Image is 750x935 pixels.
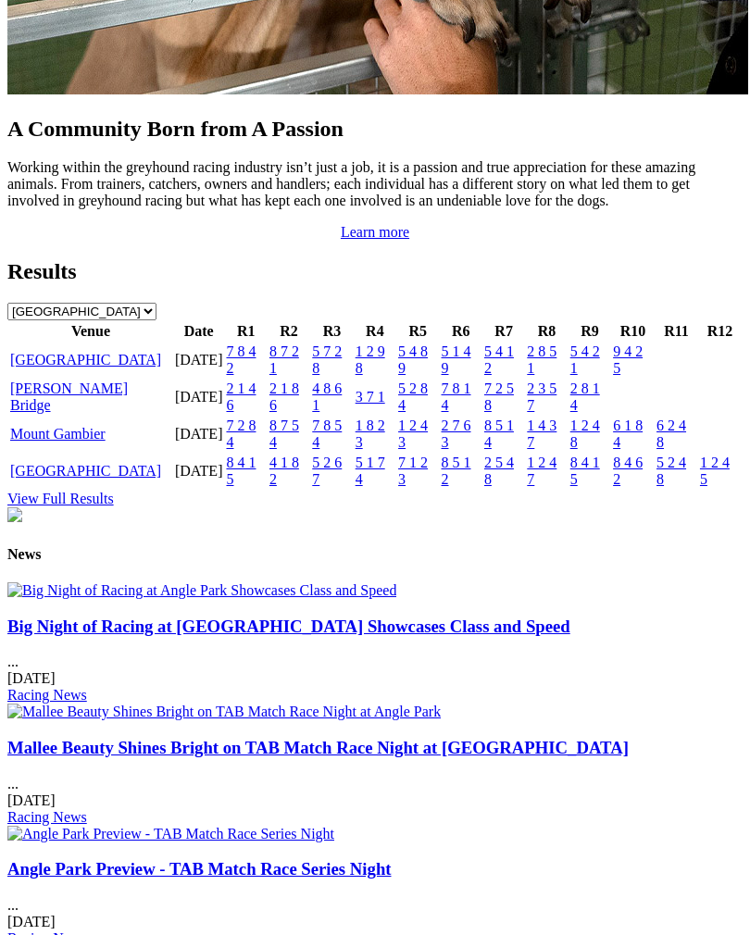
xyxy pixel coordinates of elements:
th: R3 [311,322,352,341]
a: 8 5 1 2 [442,455,471,487]
a: 1 8 2 3 [356,418,385,450]
a: 7 8 1 4 [442,380,471,413]
a: 3 7 1 [356,389,385,405]
td: [DATE] [174,343,224,378]
a: Racing News [7,687,87,703]
a: 8 7 2 1 [269,343,299,376]
a: 9 4 2 5 [613,343,643,376]
div: ... [7,738,743,826]
a: 5 1 4 9 [442,343,471,376]
td: [DATE] [174,380,224,415]
th: Date [174,322,224,341]
a: 6 1 8 4 [613,418,643,450]
a: 2 8 1 4 [570,380,600,413]
a: 7 2 8 4 [226,418,256,450]
a: 5 7 2 8 [312,343,342,376]
a: 5 2 8 4 [398,380,428,413]
a: [PERSON_NAME] Bridge [10,380,128,413]
span: [DATE] [7,792,56,808]
img: Big Night of Racing at Angle Park Showcases Class and Speed [7,582,396,599]
th: R12 [699,322,741,341]
a: 2 1 4 6 [226,380,256,413]
a: Racing News [7,809,87,825]
h2: A Community Born from A Passion [7,117,743,142]
th: Venue [9,322,172,341]
a: 2 7 6 3 [442,418,471,450]
a: 5 2 4 8 [656,455,686,487]
h2: Results [7,259,743,284]
h4: News [7,546,743,563]
img: chasers_homepage.jpg [7,507,22,522]
a: 5 1 7 4 [356,455,385,487]
a: 7 8 5 4 [312,418,342,450]
span: [DATE] [7,670,56,686]
a: 2 5 4 8 [484,455,514,487]
a: 5 4 8 9 [398,343,428,376]
a: 1 2 4 3 [398,418,428,450]
a: 8 5 1 4 [484,418,514,450]
th: R4 [355,322,395,341]
td: [DATE] [174,454,224,489]
th: R9 [569,322,610,341]
a: 8 4 6 2 [613,455,643,487]
th: R5 [397,322,438,341]
a: 6 2 4 8 [656,418,686,450]
img: Mallee Beauty Shines Bright on TAB Match Race Night at Angle Park [7,704,441,720]
a: Mount Gambier [10,426,106,442]
img: Angle Park Preview - TAB Match Race Series Night [7,826,334,842]
a: 8 7 5 4 [269,418,299,450]
th: R7 [483,322,524,341]
a: 8 4 1 5 [570,455,600,487]
a: [GEOGRAPHIC_DATA] [10,352,161,368]
a: 4 8 6 1 [312,380,342,413]
a: 1 2 4 5 [700,455,730,487]
a: 1 2 4 8 [570,418,600,450]
a: Learn more [341,224,409,240]
a: 5 2 6 7 [312,455,342,487]
a: 2 1 8 6 [269,380,299,413]
a: 8 4 1 5 [226,455,256,487]
a: 1 2 9 8 [356,343,385,376]
a: 2 3 5 7 [527,380,556,413]
a: Angle Park Preview - TAB Match Race Series Night [7,859,392,879]
th: R2 [269,322,309,341]
th: R6 [441,322,481,341]
th: R8 [526,322,567,341]
a: 7 2 5 8 [484,380,514,413]
a: Mallee Beauty Shines Bright on TAB Match Race Night at [GEOGRAPHIC_DATA] [7,738,629,757]
th: R10 [612,322,654,341]
td: [DATE] [174,417,224,452]
a: View Full Results [7,491,114,506]
a: 4 1 8 2 [269,455,299,487]
a: 1 2 4 7 [527,455,556,487]
a: 5 4 2 1 [570,343,600,376]
th: R1 [225,322,266,341]
a: Big Night of Racing at [GEOGRAPHIC_DATA] Showcases Class and Speed [7,617,570,636]
p: Working within the greyhound racing industry isn’t just a job, it is a passion and true appreciat... [7,159,743,209]
a: 1 4 3 7 [527,418,556,450]
a: 7 1 2 3 [398,455,428,487]
div: ... [7,617,743,704]
a: [GEOGRAPHIC_DATA] [10,463,161,479]
a: 2 8 5 1 [527,343,556,376]
span: [DATE] [7,914,56,929]
th: R11 [656,322,697,341]
a: 7 8 4 2 [226,343,256,376]
a: 5 4 1 2 [484,343,514,376]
